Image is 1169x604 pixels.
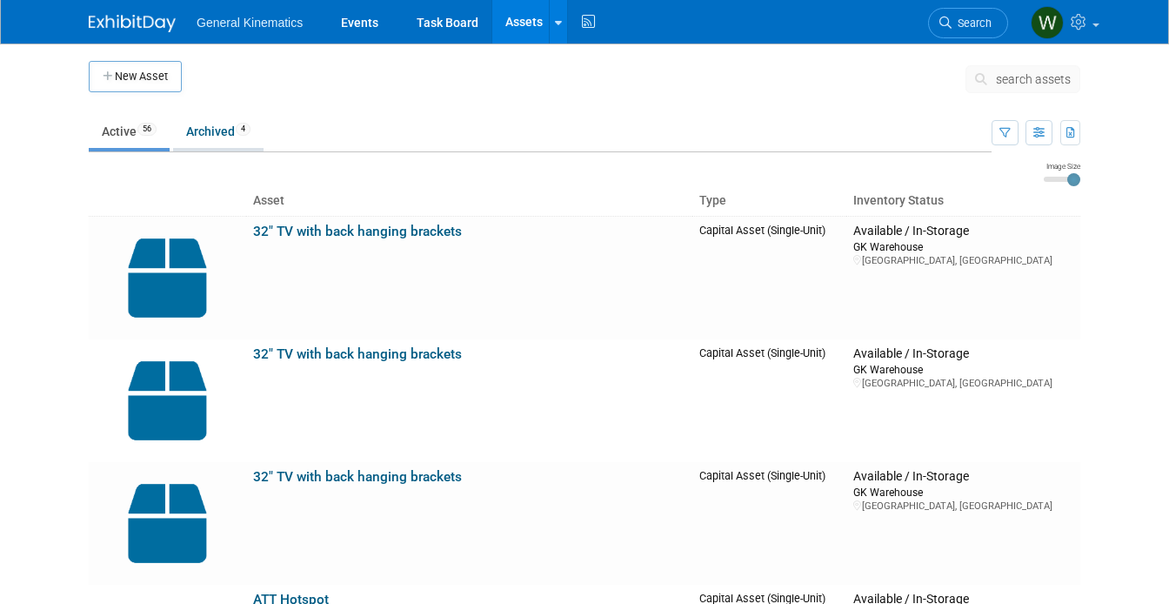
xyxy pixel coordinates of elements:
button: New Asset [89,61,182,92]
td: Capital Asset (Single-Unit) [692,216,846,339]
a: 32" TV with back hanging brackets [253,224,462,239]
div: GK Warehouse [853,485,1073,500]
div: [GEOGRAPHIC_DATA], [GEOGRAPHIC_DATA] [853,500,1073,513]
span: General Kinematics [197,16,303,30]
div: GK Warehouse [853,362,1073,377]
img: Capital-Asset-Icon-2.png [96,469,239,578]
span: Search [952,17,992,30]
a: Search [928,8,1008,38]
td: Capital Asset (Single-Unit) [692,462,846,585]
a: 32" TV with back hanging brackets [253,346,462,362]
img: Capital-Asset-Icon-2.png [96,224,239,332]
div: Available / In-Storage [853,224,1073,239]
div: Available / In-Storage [853,469,1073,485]
a: 32" TV with back hanging brackets [253,469,462,485]
div: Available / In-Storage [853,346,1073,362]
div: GK Warehouse [853,239,1073,254]
span: search assets [996,72,1071,86]
div: [GEOGRAPHIC_DATA], [GEOGRAPHIC_DATA] [853,254,1073,267]
span: 56 [137,123,157,136]
th: Type [692,186,846,216]
div: [GEOGRAPHIC_DATA], [GEOGRAPHIC_DATA] [853,377,1073,390]
img: Capital-Asset-Icon-2.png [96,346,239,455]
a: Active56 [89,115,170,148]
img: ExhibitDay [89,15,176,32]
a: Archived4 [173,115,264,148]
div: Image Size [1044,161,1080,171]
th: Asset [246,186,692,216]
td: Capital Asset (Single-Unit) [692,339,846,462]
span: 4 [236,123,250,136]
button: search assets [965,65,1080,93]
img: Whitney Swanson [1031,6,1064,39]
